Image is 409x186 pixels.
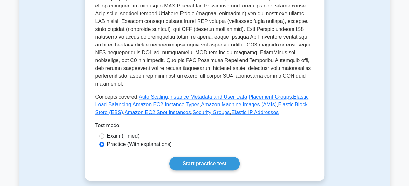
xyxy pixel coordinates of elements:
a: Instance Metadata and User Data [169,94,247,100]
a: Security Groups [192,110,230,115]
label: Practice (With explanations) [107,140,172,148]
a: Elastic IP Addresses [231,110,279,115]
div: Test mode: [95,122,314,132]
a: Placement Groups [249,94,292,100]
p: Concepts covered: , , , , , , , , , [95,93,314,116]
a: Amazon Machine Images (AMIs) [201,102,277,107]
label: Exam (Timed) [107,132,140,140]
a: Start practice test [169,157,240,170]
a: Amazon EC2 Instance Types [132,102,199,107]
a: Amazon EC2 Spot Instances [124,110,191,115]
a: Auto Scaling [139,94,168,100]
